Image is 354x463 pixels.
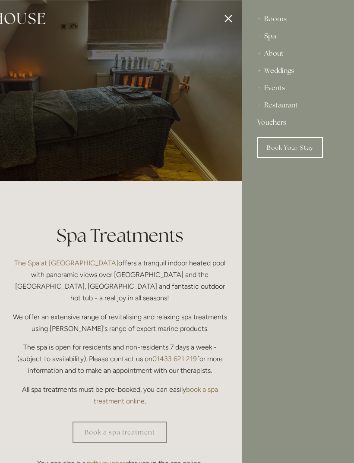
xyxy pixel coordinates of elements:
[257,97,338,114] div: Restaurant
[257,79,338,97] div: Events
[257,114,338,131] a: Vouchers
[257,137,323,158] a: Book Your Stay
[257,10,338,28] div: Rooms
[257,45,338,62] div: About
[257,62,338,79] div: Weddings
[257,28,338,45] div: Spa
